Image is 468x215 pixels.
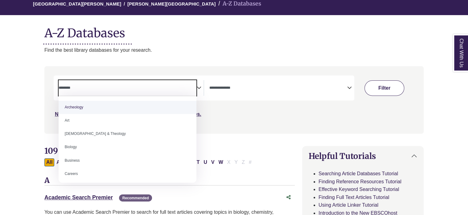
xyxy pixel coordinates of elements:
[119,194,152,201] span: Recommended
[59,101,196,114] li: Archeology
[318,195,389,200] a: Finding Full Text Articles Tutorial
[44,66,424,133] nav: Search filters
[318,179,401,184] a: Finding Reference Resources Tutorial
[59,140,196,154] li: Biology
[59,114,196,127] li: Art
[318,187,399,192] a: Effective Keyword Searching Tutorial
[202,158,209,166] button: Filter Results U
[59,127,196,140] li: [DEMOGRAPHIC_DATA] & Theology
[44,159,254,164] div: Alpha-list to filter by first letter of database name
[44,46,424,54] p: Find the best library databases for your research.
[44,146,100,156] span: 109 Databases
[364,80,404,96] button: Submit for Search Results
[195,158,202,166] button: Filter Results T
[318,171,398,176] a: Searching Article Databases Tutorial
[209,86,347,91] textarea: Search
[55,112,201,117] a: Not sure where to start? Check our Recommended Databases.
[55,158,62,166] button: Filter Results A
[44,21,424,40] h1: A-Z Databases
[318,202,378,208] a: Using Article Linker Tutorial
[209,158,216,166] button: Filter Results V
[282,192,295,203] button: Share this database
[44,158,54,166] button: All
[127,0,216,6] a: [PERSON_NAME][GEOGRAPHIC_DATA]
[59,167,196,181] li: Careers
[33,0,121,6] a: [GEOGRAPHIC_DATA][PERSON_NAME]
[59,154,196,167] li: Business
[44,176,295,185] h3: A
[59,86,197,91] textarea: Search
[217,158,225,166] button: Filter Results W
[302,146,423,166] button: Helpful Tutorials
[44,194,113,201] a: Academic Search Premier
